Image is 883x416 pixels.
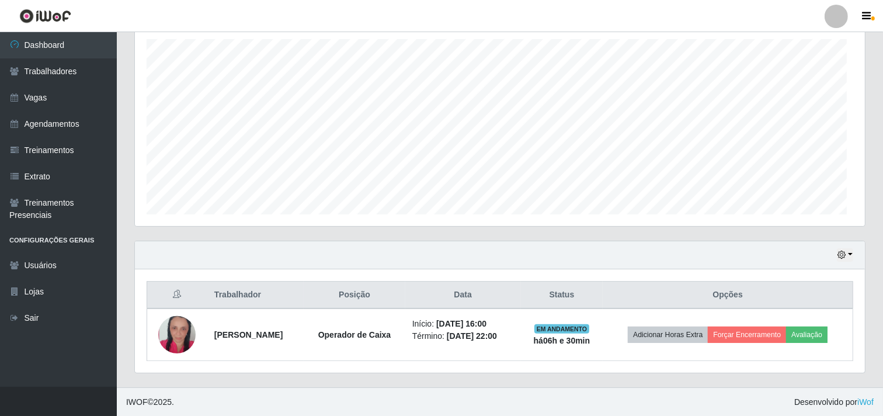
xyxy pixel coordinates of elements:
img: CoreUI Logo [19,9,71,23]
th: Trabalhador [207,282,304,309]
strong: Operador de Caixa [318,330,391,339]
strong: [PERSON_NAME] [214,330,283,339]
span: Desenvolvido por [794,396,874,408]
button: Adicionar Horas Extra [628,327,708,343]
strong: há 06 h e 30 min [534,336,590,345]
th: Status [521,282,603,309]
span: IWOF [126,397,148,407]
th: Posição [304,282,405,309]
time: [DATE] 22:00 [447,331,497,341]
span: EM ANDAMENTO [534,324,590,334]
button: Forçar Encerramento [708,327,786,343]
img: 1745067643988.jpeg [158,307,196,363]
span: © 2025 . [126,396,174,408]
li: Início: [412,318,514,330]
th: Opções [603,282,853,309]
th: Data [405,282,521,309]
a: iWof [857,397,874,407]
time: [DATE] 16:00 [436,319,486,328]
li: Término: [412,330,514,342]
button: Avaliação [786,327,828,343]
